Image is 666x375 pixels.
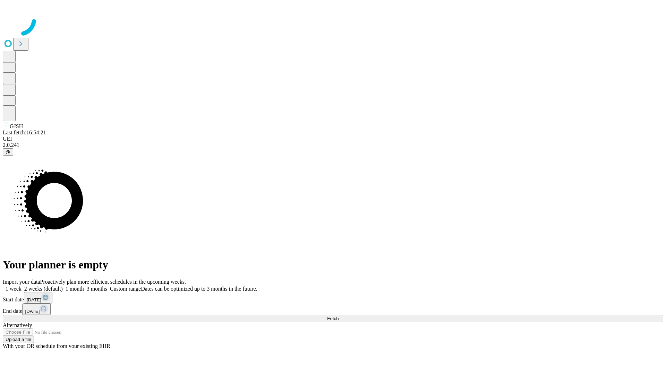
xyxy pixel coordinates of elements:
[24,292,52,303] button: [DATE]
[40,279,186,285] span: Proactively plan more efficient schedules in the upcoming weeks.
[141,286,257,292] span: Dates can be optimized up to 3 months in the future.
[22,303,51,315] button: [DATE]
[66,286,84,292] span: 1 month
[327,316,339,321] span: Fetch
[6,149,10,155] span: @
[3,258,663,271] h1: Your planner is empty
[3,343,110,349] span: With your OR schedule from your existing EHR
[3,142,663,148] div: 2.0.241
[87,286,107,292] span: 3 months
[3,336,34,343] button: Upload a file
[3,148,13,156] button: @
[25,309,40,314] span: [DATE]
[3,303,663,315] div: End date
[3,292,663,303] div: Start date
[3,130,46,135] span: Last fetch: 16:54:21
[110,286,141,292] span: Custom range
[3,322,32,328] span: Alternatively
[10,123,23,129] span: GJSH
[3,136,663,142] div: GEI
[6,286,22,292] span: 1 week
[27,297,41,302] span: [DATE]
[3,279,40,285] span: Import your data
[3,315,663,322] button: Fetch
[24,286,63,292] span: 2 weeks (default)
